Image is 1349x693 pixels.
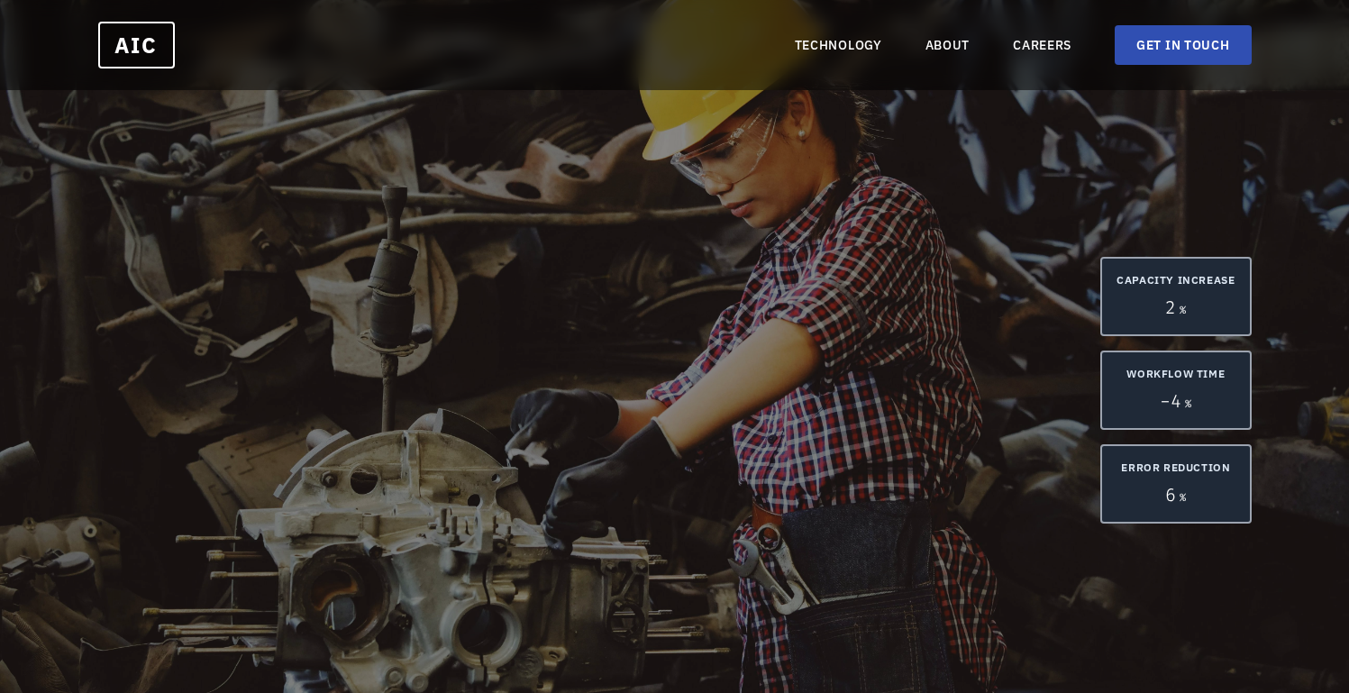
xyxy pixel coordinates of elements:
span: % [1180,490,1186,505]
a: TECHNOLOGY [795,36,882,54]
div: CAPACITY INCREASE [1117,273,1235,287]
div: ERROR REDUCTION [1117,460,1235,475]
span: % [1185,397,1191,411]
a: CAREERS [1013,36,1071,54]
div: - 4 [1117,388,1235,414]
a: ABOUT [925,36,971,54]
a: GET IN TOUCH [1115,25,1251,65]
div: 6 [1117,482,1235,507]
a: AIC [98,22,175,68]
div: 2 [1117,295,1235,320]
span: % [1180,303,1186,317]
div: WORKFLOW TIME [1117,367,1235,381]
